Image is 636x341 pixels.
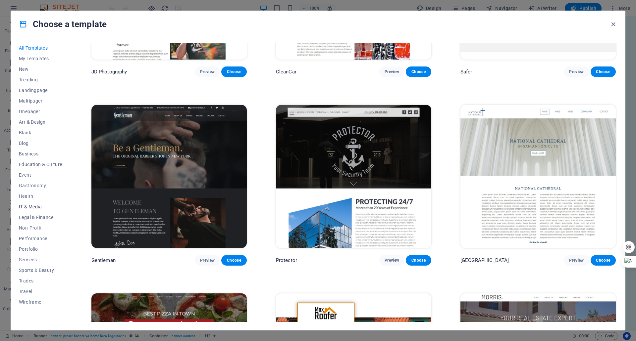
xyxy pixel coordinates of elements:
[19,43,62,53] button: All Templates
[19,45,62,51] span: All Templates
[19,106,62,117] button: Onepager
[596,69,610,74] span: Choose
[19,172,62,178] span: Event
[19,265,62,276] button: Sports & Beauty
[19,85,62,96] button: Landingpage
[19,276,62,286] button: Trades
[19,74,62,85] button: Trending
[19,98,62,104] span: Multipager
[91,68,127,75] p: JD Photography
[591,66,616,77] button: Choose
[19,19,107,29] h4: Choose a template
[276,257,297,264] p: Protector
[460,68,472,75] p: Safer
[19,138,62,149] button: Blog
[569,69,584,74] span: Preview
[19,257,62,262] span: Services
[19,268,62,273] span: Sports & Beauty
[19,117,62,127] button: Art & Design
[19,233,62,244] button: Performance
[19,286,62,297] button: Travel
[569,258,584,263] span: Preview
[19,162,62,167] span: Education & Culture
[19,127,62,138] button: Blank
[19,204,62,209] span: IT & Media
[385,69,399,74] span: Preview
[411,258,426,263] span: Choose
[195,255,220,266] button: Preview
[564,255,589,266] button: Preview
[227,258,241,263] span: Choose
[19,278,62,283] span: Trades
[406,255,431,266] button: Choose
[379,66,404,77] button: Preview
[276,68,296,75] p: CleanCar
[19,215,62,220] span: Legal & Finance
[91,257,116,264] p: Gentleman
[19,66,62,72] span: New
[19,212,62,223] button: Legal & Finance
[564,66,589,77] button: Preview
[19,201,62,212] button: IT & Media
[19,170,62,180] button: Event
[19,141,62,146] span: Blog
[91,105,247,248] img: Gentleman
[19,151,62,156] span: Business
[200,69,215,74] span: Preview
[411,69,426,74] span: Choose
[19,119,62,125] span: Art & Design
[596,258,610,263] span: Choose
[19,254,62,265] button: Services
[19,149,62,159] button: Business
[19,159,62,170] button: Education & Culture
[19,183,62,188] span: Gastronomy
[19,180,62,191] button: Gastronomy
[19,88,62,93] span: Landingpage
[406,66,431,77] button: Choose
[19,244,62,254] button: Portfolio
[19,191,62,201] button: Health
[591,255,616,266] button: Choose
[460,257,509,264] p: [GEOGRAPHIC_DATA]
[200,258,215,263] span: Preview
[227,69,241,74] span: Choose
[19,289,62,294] span: Travel
[19,246,62,252] span: Portfolio
[19,56,62,61] span: My Templates
[19,77,62,82] span: Trending
[195,66,220,77] button: Preview
[19,64,62,74] button: New
[19,130,62,135] span: Blank
[19,223,62,233] button: Non-Profit
[19,299,62,305] span: Wireframe
[19,193,62,199] span: Health
[19,53,62,64] button: My Templates
[385,258,399,263] span: Preview
[221,66,246,77] button: Choose
[379,255,404,266] button: Preview
[19,109,62,114] span: Onepager
[276,105,431,248] img: Protector
[460,105,616,248] img: National Cathedral
[221,255,246,266] button: Choose
[19,297,62,307] button: Wireframe
[19,225,62,231] span: Non-Profit
[19,236,62,241] span: Performance
[19,96,62,106] button: Multipager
